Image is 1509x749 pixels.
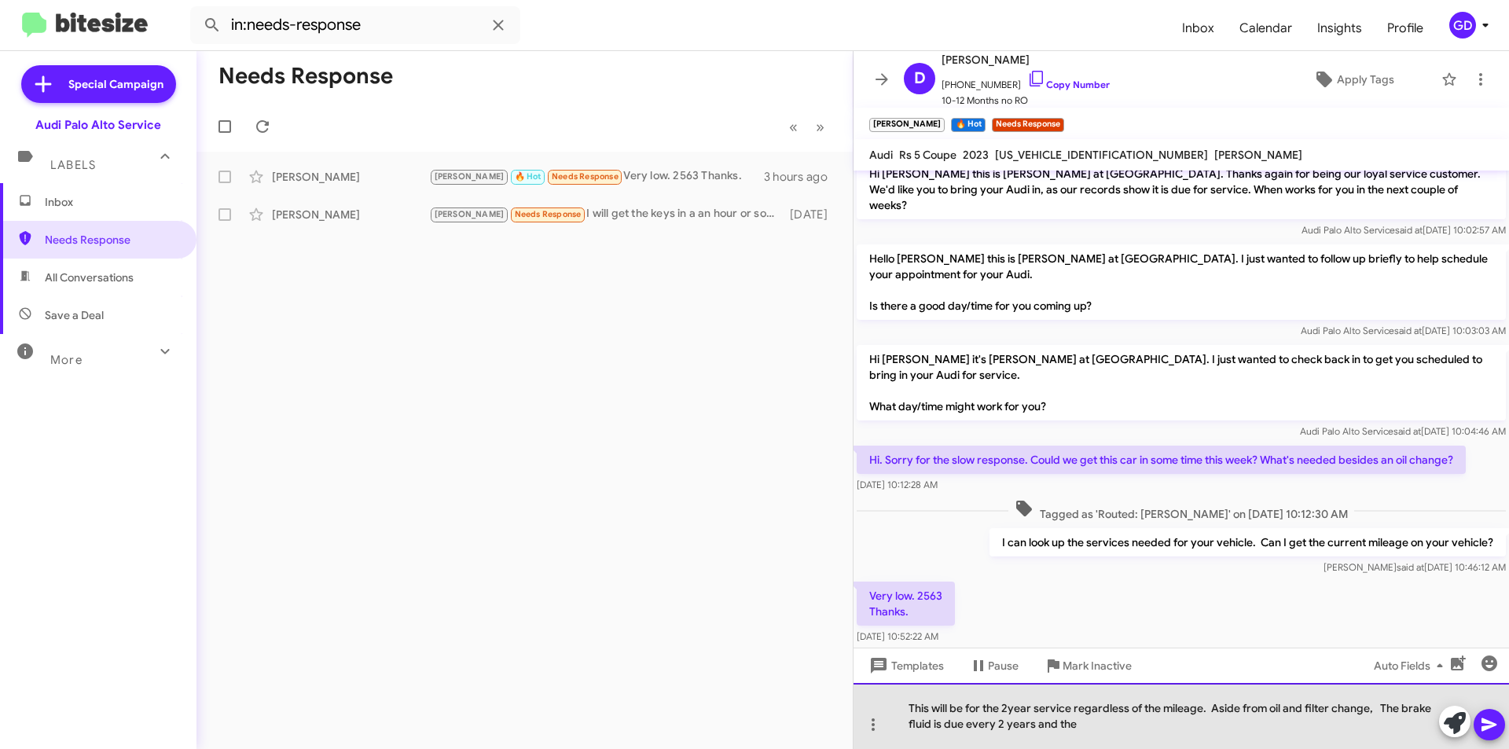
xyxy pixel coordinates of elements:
[1227,6,1305,51] a: Calendar
[45,307,104,323] span: Save a Deal
[942,50,1110,69] span: [PERSON_NAME]
[1436,12,1492,39] button: GD
[1374,652,1449,680] span: Auto Fields
[857,160,1506,219] p: Hi [PERSON_NAME] this is [PERSON_NAME] at [GEOGRAPHIC_DATA]. Thanks again for being our loyal ser...
[218,64,393,89] h1: Needs Response
[1169,6,1227,51] a: Inbox
[1305,6,1375,51] a: Insights
[1449,12,1476,39] div: GD
[272,169,429,185] div: [PERSON_NAME]
[45,270,134,285] span: All Conversations
[857,630,938,642] span: [DATE] 10:52:22 AM
[515,209,582,219] span: Needs Response
[1375,6,1436,51] a: Profile
[782,207,840,222] div: [DATE]
[1394,325,1422,336] span: said at
[1361,652,1462,680] button: Auto Fields
[429,167,764,185] div: Very low. 2563 Thanks.
[1031,652,1144,680] button: Mark Inactive
[857,582,955,626] p: Very low. 2563 Thanks.
[45,194,178,210] span: Inbox
[45,232,178,248] span: Needs Response
[1395,224,1423,236] span: said at
[780,111,834,143] nav: Page navigation example
[869,118,945,132] small: [PERSON_NAME]
[989,528,1506,556] p: I can look up the services needed for your vehicle. Can I get the current mileage on your vehicle?
[951,118,985,132] small: 🔥 Hot
[435,171,505,182] span: [PERSON_NAME]
[429,205,782,223] div: I will get the keys in a an hour or so I can go in the garage to check the mileage. Thanks
[1300,425,1506,437] span: Audi Palo Alto Service [DATE] 10:04:46 AM
[995,148,1208,162] span: [US_VEHICLE_IDENTIFICATION_NUMBER]
[992,118,1064,132] small: Needs Response
[1301,325,1506,336] span: Audi Palo Alto Service [DATE] 10:03:03 AM
[1063,652,1132,680] span: Mark Inactive
[854,683,1509,749] div: This will be for the 2year service regardless of the mileage. Aside from oil and filter change, T...
[854,652,956,680] button: Templates
[515,171,542,182] span: 🔥 Hot
[988,652,1019,680] span: Pause
[857,446,1466,474] p: Hi. Sorry for the slow response. Could we get this car in some time this week? What's needed besi...
[942,93,1110,108] span: 10-12 Months no RO
[899,148,956,162] span: Rs 5 Coupe
[1027,79,1110,90] a: Copy Number
[21,65,176,103] a: Special Campaign
[914,66,926,91] span: D
[1393,425,1421,437] span: said at
[956,652,1031,680] button: Pause
[1302,224,1506,236] span: Audi Palo Alto Service [DATE] 10:02:57 AM
[435,209,505,219] span: [PERSON_NAME]
[866,652,944,680] span: Templates
[857,479,938,490] span: [DATE] 10:12:28 AM
[764,169,840,185] div: 3 hours ago
[789,117,798,137] span: «
[869,148,893,162] span: Audi
[190,6,520,44] input: Search
[68,76,163,92] span: Special Campaign
[35,117,161,133] div: Audi Palo Alto Service
[1008,499,1354,522] span: Tagged as 'Routed: [PERSON_NAME]' on [DATE] 10:12:30 AM
[272,207,429,222] div: [PERSON_NAME]
[1397,561,1424,573] span: said at
[1272,65,1434,94] button: Apply Tags
[857,345,1506,420] p: Hi [PERSON_NAME] it's [PERSON_NAME] at [GEOGRAPHIC_DATA]. I just wanted to check back in to get y...
[942,69,1110,93] span: [PHONE_NUMBER]
[50,158,96,172] span: Labels
[1324,561,1506,573] span: [PERSON_NAME] [DATE] 10:46:12 AM
[806,111,834,143] button: Next
[963,148,989,162] span: 2023
[816,117,824,137] span: »
[50,353,83,367] span: More
[780,111,807,143] button: Previous
[857,244,1506,320] p: Hello [PERSON_NAME] this is [PERSON_NAME] at [GEOGRAPHIC_DATA]. I just wanted to follow up briefl...
[552,171,619,182] span: Needs Response
[1337,65,1394,94] span: Apply Tags
[1214,148,1302,162] span: [PERSON_NAME]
